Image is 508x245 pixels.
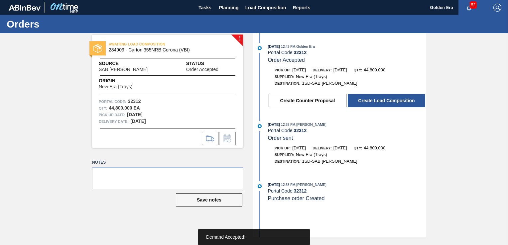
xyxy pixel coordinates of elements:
strong: 32312 [294,188,307,194]
img: atual [258,124,262,128]
span: 1SD-SAB [PERSON_NAME] [302,159,357,164]
div: Portal Code: [268,188,426,194]
span: Destination: [275,81,300,85]
span: Delivery Date: [99,118,129,125]
div: Portal Code: [268,50,426,55]
span: [DATE] [268,44,280,48]
span: Supplier: [275,153,294,157]
button: Notifications [458,3,480,12]
span: Pick up: [275,68,291,72]
span: New Era (Trays) [296,74,327,79]
span: Pick up Date: [99,112,125,118]
strong: 32312 [128,99,141,104]
span: [DATE] [292,145,306,150]
span: Pick up: [275,146,291,150]
label: Notes [92,158,243,167]
button: Create Counter Proposal [269,94,346,107]
span: SAB [PERSON_NAME] [99,67,148,72]
span: Order sent [268,135,293,141]
span: 44,800.000 [364,67,385,72]
h1: Orders [7,20,125,28]
span: Qty: [354,68,362,72]
button: Create Load Composition [348,94,425,107]
span: 1SD-SAB [PERSON_NAME] [302,81,357,86]
div: Portal Code: [268,128,426,133]
span: New Era (Trays) [296,152,327,157]
strong: 32312 [294,128,307,133]
span: Delivery: [313,68,331,72]
img: status [93,44,102,53]
div: Go to Load Composition [202,132,218,145]
span: AWAITING LOAD COMPOSITION [109,41,202,47]
img: atual [258,184,262,188]
img: Logout [493,4,501,12]
span: 52 [470,1,477,9]
strong: [DATE] [130,119,146,124]
span: Load Composition [245,4,286,12]
span: [DATE] [333,145,347,150]
span: - 12:38 PM [280,183,295,187]
span: - 12:42 PM [280,45,295,48]
span: Delivery: [313,146,331,150]
strong: 44,800.000 EA [109,105,140,111]
div: Inform order change [219,132,236,145]
span: New Era (Trays) [99,84,132,89]
span: Status [186,60,236,67]
span: 44,800.000 [364,145,385,150]
strong: 32312 [294,50,307,55]
span: Reports [293,4,311,12]
span: [DATE] [268,122,280,126]
span: Demand Accepted! [206,234,245,240]
span: Origin [99,77,149,84]
span: : Golden Era [295,44,315,48]
span: Order Accepted [186,67,218,72]
img: atual [258,46,262,50]
span: Tasks [198,4,212,12]
span: Purchase order Created [268,196,325,201]
span: Qty : [99,105,107,112]
span: [DATE] [268,183,280,187]
span: [DATE] [333,67,347,72]
span: Supplier: [275,75,294,79]
strong: [DATE] [127,112,142,117]
img: TNhmsLtSVTkK8tSr43FrP2fwEKptu5GPRR3wAAAABJRU5ErkJggg== [9,5,41,11]
span: [DATE] [292,67,306,72]
button: Save notes [176,193,242,206]
span: Destination: [275,159,300,163]
span: Planning [219,4,239,12]
span: : [PERSON_NAME] [295,183,326,187]
span: Qty: [354,146,362,150]
span: : [PERSON_NAME] [295,122,326,126]
span: 284909 - Carton 355NRB Corona (VBI) [109,47,229,52]
span: Portal Code: [99,98,126,105]
span: Order Accepted [268,57,305,63]
span: Source [99,60,168,67]
span: - 12:38 PM [280,123,295,126]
